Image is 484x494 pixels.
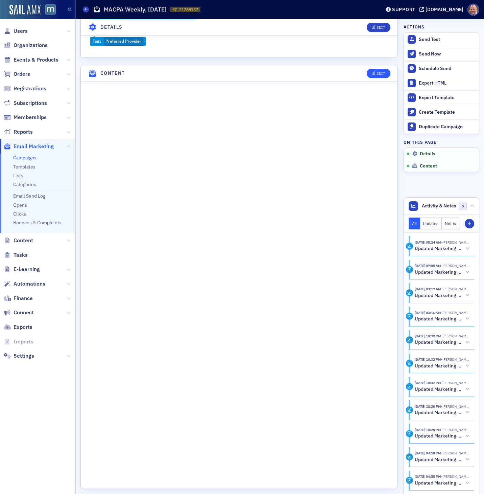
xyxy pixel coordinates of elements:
[14,295,33,302] span: Finance
[45,4,56,15] img: SailAMX
[415,362,469,369] button: Updated Marketing platform email campaign: MACPA Weekly, [DATE]
[406,266,413,273] div: Activity
[415,474,441,479] time: 8/28/2025 04:58 PM
[13,155,37,161] a: Campaigns
[404,105,479,119] a: Create Template
[441,310,469,315] span: Bill Sheridan
[459,202,467,210] span: 0
[415,457,463,463] h5: Updated Marketing platform email campaign: MACPA Weekly, [DATE]
[13,181,36,187] a: Categories
[419,66,476,72] div: Schedule Send
[4,338,33,345] a: Imports
[420,218,442,229] button: Updates
[14,99,47,107] span: Subscriptions
[4,352,34,360] a: Settings
[13,193,45,199] a: Email Send Log
[104,5,167,14] h1: MACPA Weekly, [DATE]
[14,352,34,360] span: Settings
[4,295,33,302] a: Finance
[415,433,469,440] button: Updated Marketing platform email campaign: MACPA Weekly, [DATE]
[415,380,441,385] time: 8/28/2025 10:32 PM
[13,164,35,170] a: Templates
[406,430,413,437] div: Activity
[13,173,23,179] a: Lists
[14,280,45,288] span: Automations
[426,6,463,13] div: [DOMAIN_NAME]
[404,24,425,30] h4: Actions
[415,334,441,338] time: 8/28/2025 10:32 PM
[419,51,476,57] div: Send Now
[415,245,469,252] button: Updated Marketing platform email campaign: MACPA Weekly, [DATE]
[415,246,463,252] h5: Updated Marketing platform email campaign: MACPA Weekly, [DATE]
[4,99,47,107] a: Subscriptions
[4,323,32,331] a: Exports
[406,383,413,390] div: Activity
[172,7,198,13] span: EC-21288187
[4,70,30,78] a: Orders
[441,427,469,432] span: Bill Sheridan
[367,22,390,32] button: Edit
[415,357,441,362] time: 8/28/2025 10:32 PM
[404,119,479,134] button: Duplicate Campaign
[41,4,56,16] a: View Homepage
[14,128,33,136] span: Reports
[4,42,48,49] a: Organizations
[415,315,469,322] button: Updated Marketing platform email campaign: MACPA Weekly, [DATE]
[14,309,34,316] span: Connect
[406,289,413,296] div: Activity
[406,477,413,484] div: Activity
[441,474,469,479] span: Bill Sheridan
[4,266,40,273] a: E-Learning
[415,451,441,455] time: 8/28/2025 04:58 PM
[14,338,33,345] span: Imports
[441,287,469,291] span: Bill Sheridan
[419,37,476,43] div: Send Test
[415,386,463,392] h5: Updated Marketing platform email campaign: MACPA Weekly, [DATE]
[14,237,33,244] span: Content
[415,386,469,393] button: Updated Marketing platform email campaign: MACPA Weekly, [DATE]
[441,240,469,245] span: Bill Sheridan
[14,85,46,92] span: Registrations
[4,237,33,244] a: Content
[422,202,456,209] span: Activity & Notes
[415,427,441,432] time: 8/28/2025 10:25 PM
[415,433,463,439] h5: Updated Marketing platform email campaign: MACPA Weekly, [DATE]
[377,72,385,75] div: Edit
[406,243,413,250] div: Activity
[13,220,62,226] a: Bounces & Complaints
[404,76,479,90] a: Export HTML
[467,4,479,16] span: Profile
[14,70,30,78] span: Orders
[13,202,27,208] a: Opens
[415,269,469,276] button: Updated Marketing platform email campaign: MACPA Weekly, [DATE]
[419,109,476,115] div: Create Template
[14,114,47,121] span: Memberships
[415,293,463,299] h5: Updated Marketing platform email campaign: MACPA Weekly, [DATE]
[14,323,32,331] span: Exports
[4,309,34,316] a: Connect
[415,310,441,315] time: 8/29/2025 03:16 AM
[4,85,46,92] a: Registrations
[415,263,441,268] time: 8/29/2025 07:55 AM
[415,410,463,416] h5: Updated Marketing platform email campaign: MACPA Weekly, [DATE]
[415,456,469,463] button: Updated Marketing platform email campaign: MACPA Weekly, [DATE]
[14,27,28,35] span: Users
[404,61,479,76] button: Schedule Send
[420,163,437,169] span: Content
[14,42,48,49] span: Organizations
[404,47,479,61] button: Send Now
[9,5,41,16] img: SailAMX
[419,7,466,12] button: [DOMAIN_NAME]
[415,339,469,346] button: Updated Marketing platform email campaign: MACPA Weekly, [DATE]
[14,266,40,273] span: E-Learning
[392,6,415,13] div: Support
[415,316,463,322] h5: Updated Marketing platform email campaign: MACPA Weekly, [DATE]
[415,480,463,486] h5: Updated Marketing platform email campaign: MACPA Weekly, [DATE]
[4,143,54,150] a: Email Marketing
[14,56,58,64] span: Events & Products
[419,95,476,101] div: Export Template
[406,336,413,343] div: Activity
[419,80,476,86] div: Export HTML
[419,124,476,130] div: Duplicate Campaign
